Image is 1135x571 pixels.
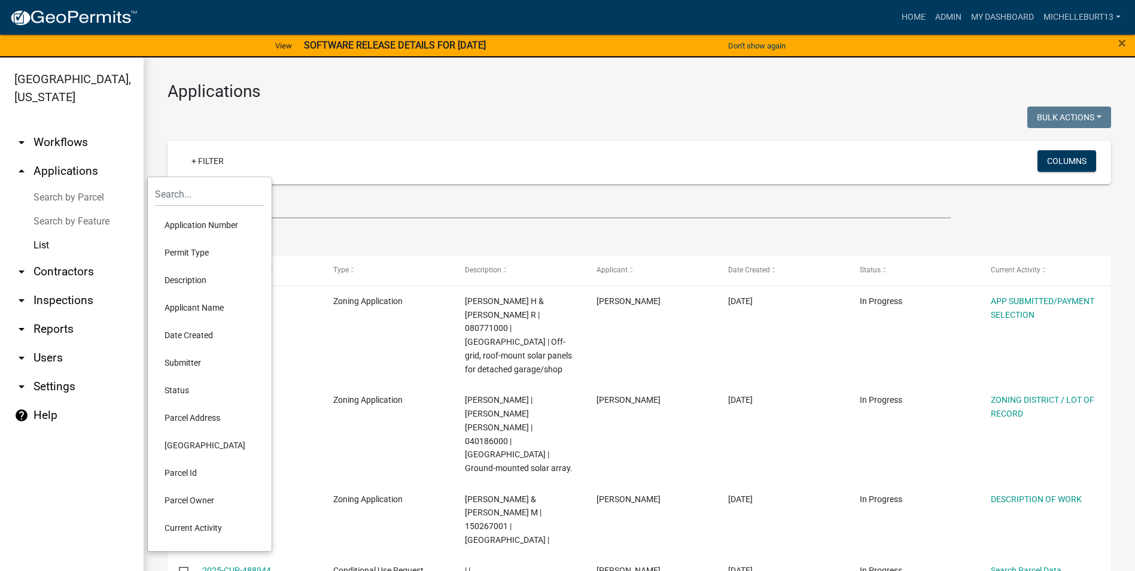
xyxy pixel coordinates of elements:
i: help [14,408,29,423]
span: ZIEKE,STEVEN M | ELIZABETH M DOLDER ZIEKE | 040186000 | Crooked Creek | Ground-mounted solar array. [465,395,573,473]
span: Zoning Application [333,296,403,306]
a: View [270,36,297,56]
span: 10/07/2025 [728,494,753,504]
h3: Applications [168,81,1111,102]
span: In Progress [860,395,902,405]
datatable-header-cell: Date Created [717,256,848,285]
span: Date Created [728,266,770,274]
span: Steven Zieke [597,395,661,405]
li: Parcel Address [155,404,264,432]
a: My Dashboard [966,6,1039,29]
span: 10/07/2025 [728,395,753,405]
span: LAPHAM,ETHAN G & DEANNA M | 150267001 | Wilmington | [465,494,549,545]
input: Search for applications [168,194,951,218]
a: Home [897,6,930,29]
span: In Progress [860,494,902,504]
i: arrow_drop_down [14,265,29,279]
span: Current Activity [991,266,1040,274]
strong: SOFTWARE RELEASE DETAILS FOR [DATE] [304,40,486,51]
li: Description [155,266,264,294]
datatable-header-cell: Type [322,256,454,285]
datatable-header-cell: Status [848,256,979,285]
i: arrow_drop_up [14,164,29,178]
li: Applicant Name [155,294,264,321]
a: + Filter [182,150,233,172]
button: Columns [1037,150,1096,172]
li: Submitter [155,349,264,376]
a: APP SUBMITTED/PAYMENT SELECTION [991,296,1094,320]
span: Zoning Application [333,494,403,504]
span: Type [333,266,349,274]
li: Application Number [155,211,264,239]
a: DESCRIPTION OF WORK [991,494,1082,504]
span: PASVOGEL,CALVIN H & ANN R | 080771000 | La Crescent | Off-grid, roof-mount solar panels for detac... [465,296,572,374]
datatable-header-cell: Current Activity [979,256,1111,285]
li: [GEOGRAPHIC_DATA] [155,432,264,459]
datatable-header-cell: Applicant [585,256,717,285]
span: × [1118,35,1126,51]
span: Description [465,266,501,274]
span: Ethan Lapham [597,494,661,504]
i: arrow_drop_down [14,351,29,365]
input: Search... [155,182,264,206]
i: arrow_drop_down [14,379,29,394]
a: Admin [930,6,966,29]
span: Applicant [597,266,628,274]
li: Permit Type [155,239,264,266]
button: Don't show again [723,36,790,56]
span: 10/08/2025 [728,296,753,306]
li: Date Created [155,321,264,349]
li: Current Activity [155,514,264,542]
i: arrow_drop_down [14,322,29,336]
a: ZONING DISTRICT / LOT OF RECORD [991,395,1094,418]
datatable-header-cell: Description [454,256,585,285]
span: Calvin H Pasvogel [597,296,661,306]
button: Close [1118,36,1126,50]
span: Zoning Application [333,395,403,405]
i: arrow_drop_down [14,293,29,308]
li: Status [155,376,264,404]
i: arrow_drop_down [14,135,29,150]
span: Status [860,266,881,274]
button: Bulk Actions [1027,107,1111,128]
a: michelleburt13 [1039,6,1125,29]
li: Parcel Owner [155,487,264,514]
li: Parcel Id [155,459,264,487]
span: In Progress [860,296,902,306]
